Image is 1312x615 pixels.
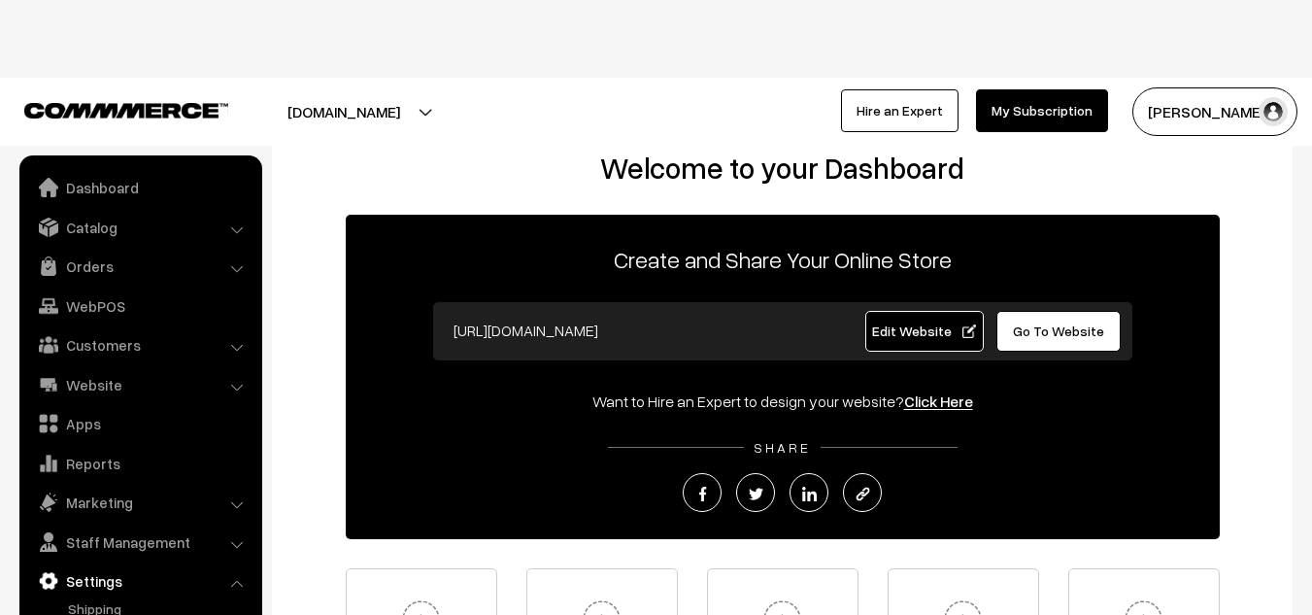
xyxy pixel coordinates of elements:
img: COMMMERCE [24,103,228,118]
a: Apps [24,406,255,441]
a: Catalog [24,210,255,245]
div: Want to Hire an Expert to design your website? [346,390,1220,413]
a: Marketing [24,485,255,520]
h2: Welcome to your Dashboard [291,151,1273,186]
span: Edit Website [872,323,976,339]
button: [DOMAIN_NAME] [219,87,468,136]
span: SHARE [744,439,821,456]
img: user [1259,97,1288,126]
a: Customers [24,327,255,362]
span: Go To Website [1013,323,1104,339]
a: Staff Management [24,525,255,560]
a: Click Here [904,392,973,411]
a: My Subscription [976,89,1108,132]
a: Go To Website [996,311,1122,352]
p: Create and Share Your Online Store [346,242,1220,277]
a: Hire an Expert [841,89,959,132]
a: COMMMERCE [24,97,194,120]
a: Dashboard [24,170,255,205]
button: [PERSON_NAME]… [1132,87,1297,136]
a: Reports [24,446,255,481]
a: Orders [24,249,255,284]
a: Edit Website [865,311,984,352]
a: WebPOS [24,289,255,324]
a: Website [24,367,255,402]
a: Settings [24,564,255,598]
